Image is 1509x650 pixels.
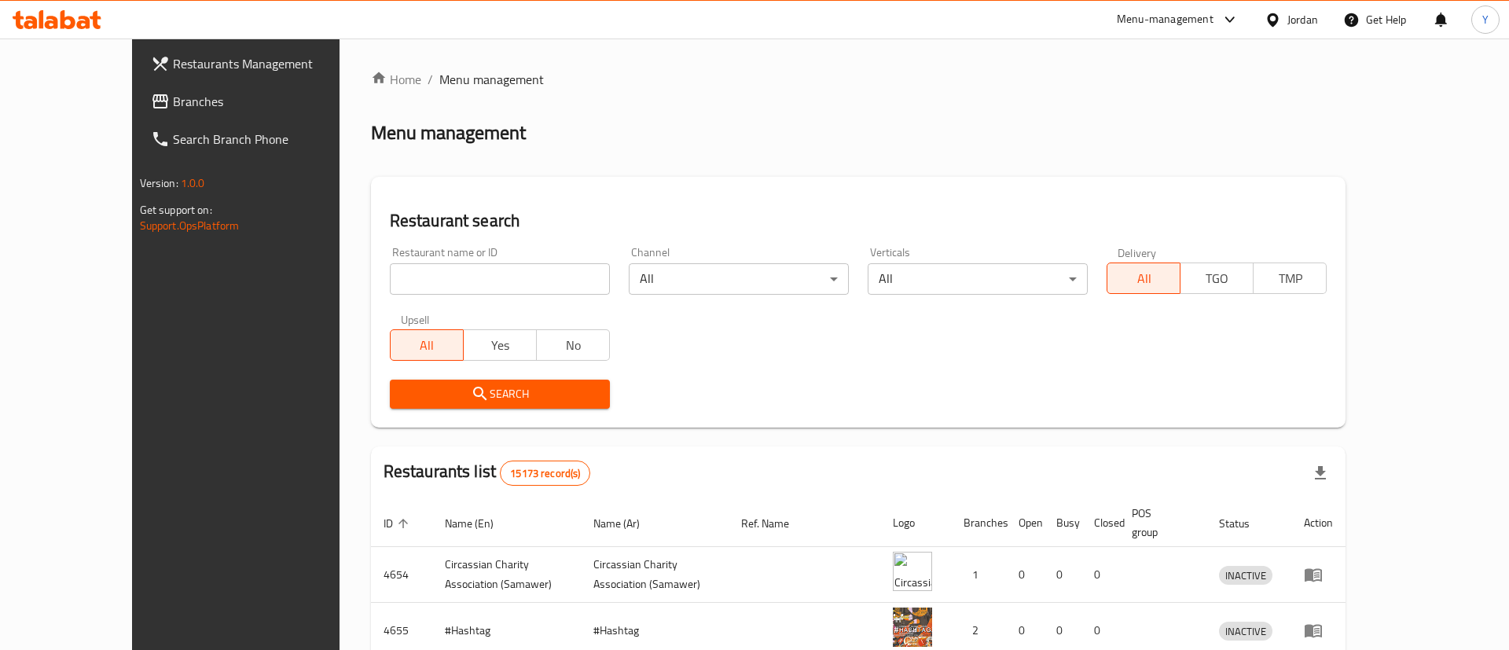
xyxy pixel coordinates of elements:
span: Restaurants Management [173,54,372,73]
span: TMP [1260,267,1320,290]
a: Home [371,70,421,89]
th: Logo [880,499,951,547]
th: Open [1006,499,1044,547]
a: Search Branch Phone [138,120,384,158]
img: #Hashtag [893,608,932,647]
span: Version: [140,173,178,193]
div: Jordan [1287,11,1318,28]
button: No [536,329,610,361]
h2: Restaurants list [384,460,591,486]
span: Name (Ar) [593,514,660,533]
span: Search Branch Phone [173,130,372,149]
span: 15173 record(s) [501,466,589,481]
div: All [868,263,1088,295]
span: Get support on: [140,200,212,220]
span: Search [402,384,597,404]
button: Yes [463,329,537,361]
span: INACTIVE [1219,622,1272,641]
h2: Menu management [371,120,526,145]
a: Restaurants Management [138,45,384,83]
td: 0 [1081,547,1119,603]
span: 1.0.0 [181,173,205,193]
span: Name (En) [445,514,514,533]
nav: breadcrumb [371,70,1346,89]
td: 1 [951,547,1006,603]
li: / [428,70,433,89]
th: Busy [1044,499,1081,547]
label: Upsell [401,314,430,325]
span: Status [1219,514,1270,533]
th: Branches [951,499,1006,547]
button: All [390,329,464,361]
span: All [1114,267,1174,290]
a: Support.OpsPlatform [140,215,240,236]
span: Y [1482,11,1489,28]
div: Menu-management [1117,10,1213,29]
td: ​Circassian ​Charity ​Association​ (Samawer) [432,547,581,603]
span: POS group [1132,504,1188,542]
a: Branches [138,83,384,120]
button: Search [390,380,610,409]
div: INACTIVE [1219,566,1272,585]
td: 0 [1044,547,1081,603]
span: Menu management [439,70,544,89]
div: Menu [1304,621,1333,640]
div: Total records count [500,461,590,486]
span: INACTIVE [1219,567,1272,585]
div: All [629,263,849,295]
th: Closed [1081,499,1119,547]
h2: Restaurant search [390,209,1327,233]
td: 4654 [371,547,432,603]
button: All [1107,263,1180,294]
div: Export file [1302,454,1339,492]
label: Delivery [1118,247,1157,258]
span: Branches [173,92,372,111]
th: Action [1291,499,1346,547]
input: Search for restaurant name or ID.. [390,263,610,295]
div: Menu [1304,565,1333,584]
button: TMP [1253,263,1327,294]
img: ​Circassian ​Charity ​Association​ (Samawer) [893,552,932,591]
span: Yes [470,334,531,357]
span: TGO [1187,267,1247,290]
span: ID [384,514,413,533]
td: 0 [1006,547,1044,603]
span: Ref. Name [741,514,810,533]
span: No [543,334,604,357]
button: TGO [1180,263,1254,294]
span: All [397,334,457,357]
td: ​Circassian ​Charity ​Association​ (Samawer) [581,547,729,603]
